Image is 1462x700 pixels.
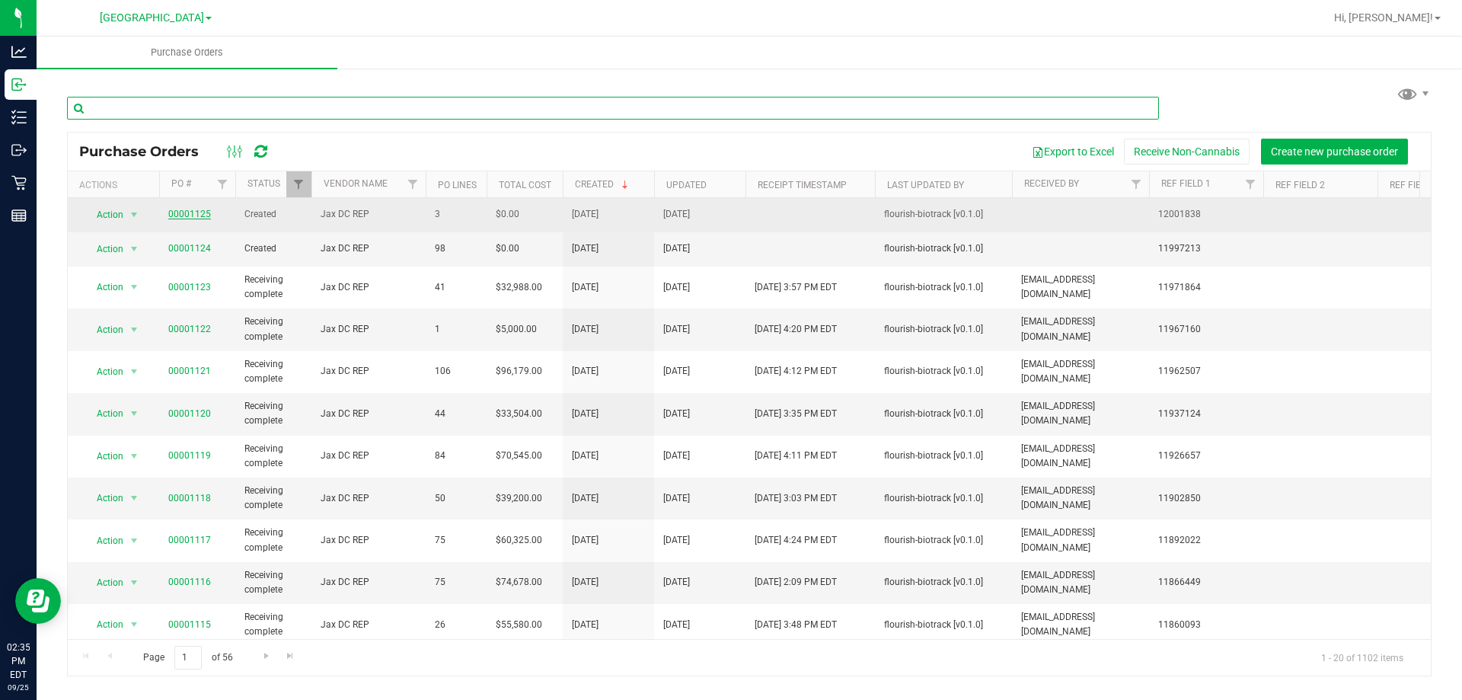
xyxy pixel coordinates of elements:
[83,276,124,298] span: Action
[1124,171,1149,197] a: Filter
[496,618,542,632] span: $55,580.00
[1158,322,1254,337] span: 11967160
[1261,139,1408,165] button: Create new purchase order
[321,322,417,337] span: Jax DC REP
[884,533,1003,548] span: flourish-biotrack [v0.1.0]
[7,641,30,682] p: 02:35 PM EDT
[1024,178,1079,189] a: Received By
[435,407,477,421] span: 44
[171,178,191,189] a: PO #
[1124,139,1250,165] button: Receive Non-Cannabis
[321,241,417,256] span: Jax DC REP
[83,530,124,551] span: Action
[884,491,1003,506] span: flourish-biotrack [v0.1.0]
[496,407,542,421] span: $33,504.00
[1390,180,1439,190] a: Ref Field 3
[255,646,277,666] a: Go to the next page
[247,178,280,189] a: Status
[244,399,302,428] span: Receiving complete
[79,143,214,160] span: Purchase Orders
[435,280,477,295] span: 41
[321,407,417,421] span: Jax DC REP
[210,171,235,197] a: Filter
[496,322,537,337] span: $5,000.00
[755,322,837,337] span: [DATE] 4:20 PM EDT
[884,280,1003,295] span: flourish-biotrack [v0.1.0]
[1021,399,1140,428] span: [EMAIL_ADDRESS][DOMAIN_NAME]
[321,364,417,379] span: Jax DC REP
[321,533,417,548] span: Jax DC REP
[168,324,211,334] a: 00001122
[755,449,837,463] span: [DATE] 4:11 PM EDT
[884,575,1003,590] span: flourish-biotrack [v0.1.0]
[401,171,426,197] a: Filter
[1271,145,1398,158] span: Create new purchase order
[11,77,27,92] inline-svg: Inbound
[125,446,144,467] span: select
[496,575,542,590] span: $74,678.00
[130,646,245,670] span: Page of 56
[572,407,599,421] span: [DATE]
[1158,241,1254,256] span: 11997213
[755,280,837,295] span: [DATE] 3:57 PM EDT
[884,364,1003,379] span: flourish-biotrack [v0.1.0]
[435,491,477,506] span: 50
[755,533,837,548] span: [DATE] 4:24 PM EDT
[244,484,302,513] span: Receiving complete
[435,364,477,379] span: 106
[125,487,144,509] span: select
[168,282,211,292] a: 00001123
[1238,171,1263,197] a: Filter
[572,322,599,337] span: [DATE]
[67,97,1159,120] input: Search Purchase Order ID, Vendor Name and Ref Field 1
[244,568,302,597] span: Receiving complete
[1021,484,1140,513] span: [EMAIL_ADDRESS][DOMAIN_NAME]
[1021,315,1140,344] span: [EMAIL_ADDRESS][DOMAIN_NAME]
[125,403,144,424] span: select
[884,618,1003,632] span: flourish-biotrack [v0.1.0]
[1158,449,1254,463] span: 11926657
[11,110,27,125] inline-svg: Inventory
[663,364,690,379] span: [DATE]
[755,407,837,421] span: [DATE] 3:35 PM EDT
[11,175,27,190] inline-svg: Retail
[435,241,477,256] span: 98
[496,491,542,506] span: $39,200.00
[499,180,551,190] a: Total Cost
[168,209,211,219] a: 00001125
[244,273,302,302] span: Receiving complete
[244,442,302,471] span: Receiving complete
[83,446,124,467] span: Action
[884,449,1003,463] span: flourish-biotrack [v0.1.0]
[1158,533,1254,548] span: 11892022
[11,208,27,223] inline-svg: Reports
[435,449,477,463] span: 84
[1021,442,1140,471] span: [EMAIL_ADDRESS][DOMAIN_NAME]
[168,243,211,254] a: 00001124
[663,533,690,548] span: [DATE]
[575,179,631,190] a: Created
[572,533,599,548] span: [DATE]
[168,577,211,587] a: 00001116
[79,180,153,190] div: Actions
[83,204,124,225] span: Action
[663,322,690,337] span: [DATE]
[244,207,302,222] span: Created
[758,180,847,190] a: Receipt Timestamp
[1309,646,1416,669] span: 1 - 20 of 1102 items
[83,361,124,382] span: Action
[755,491,837,506] span: [DATE] 3:03 PM EDT
[884,407,1003,421] span: flourish-biotrack [v0.1.0]
[37,37,337,69] a: Purchase Orders
[321,449,417,463] span: Jax DC REP
[572,618,599,632] span: [DATE]
[496,280,542,295] span: $32,988.00
[15,578,61,624] iframe: Resource center
[244,610,302,639] span: Receiving complete
[496,449,542,463] span: $70,545.00
[663,207,690,222] span: [DATE]
[435,533,477,548] span: 75
[174,646,202,670] input: 1
[125,204,144,225] span: select
[435,322,477,337] span: 1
